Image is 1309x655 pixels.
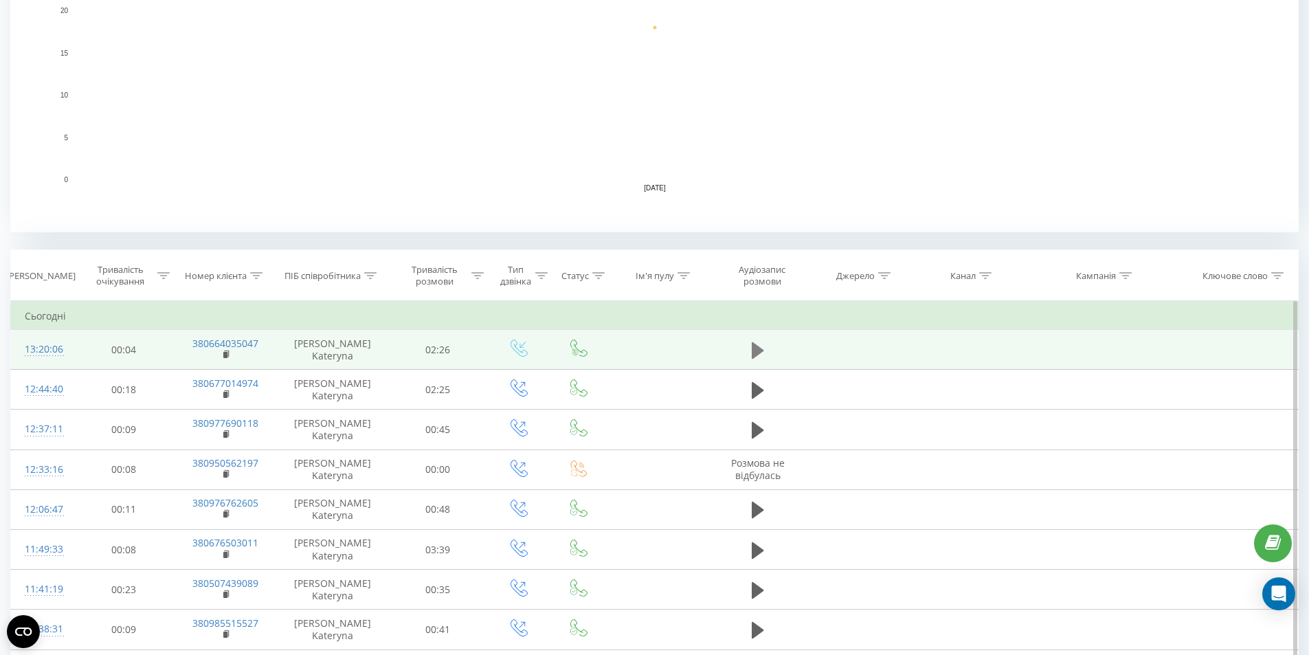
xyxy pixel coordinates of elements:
td: 00:09 [74,410,174,449]
div: Номер клієнта [185,270,247,282]
a: 380977690118 [192,417,258,430]
td: 03:39 [388,530,488,570]
div: Статус [561,270,589,282]
div: 11:49:33 [25,536,60,563]
td: 00:00 [388,449,488,489]
div: 11:38:31 [25,616,60,643]
td: [PERSON_NAME] Kateryna [277,370,388,410]
div: [PERSON_NAME] [6,270,76,282]
text: 20 [60,7,69,14]
div: Ім'я пулу [636,270,674,282]
button: Open CMP widget [7,615,40,648]
td: [PERSON_NAME] Kateryna [277,570,388,610]
text: 10 [60,91,69,99]
td: 00:08 [74,530,174,570]
div: Open Intercom Messenger [1262,577,1295,610]
td: 02:25 [388,370,488,410]
div: 12:33:16 [25,456,60,483]
a: 380976762605 [192,496,258,509]
div: Ключове слово [1202,270,1268,282]
div: Канал [950,270,976,282]
div: 12:06:47 [25,496,60,523]
td: [PERSON_NAME] Kateryna [277,610,388,650]
td: Сьогодні [11,302,1299,330]
a: 380676503011 [192,536,258,549]
div: Джерело [836,270,875,282]
div: Тривалість очікування [87,264,155,287]
div: Кампанія [1076,270,1116,282]
td: [PERSON_NAME] Kateryna [277,449,388,489]
td: 00:09 [74,610,174,650]
td: [PERSON_NAME] Kateryna [277,489,388,529]
text: [DATE] [644,184,666,192]
div: 11:41:19 [25,576,60,603]
td: 02:26 [388,330,488,370]
a: 380507439089 [192,577,258,590]
a: 380950562197 [192,456,258,469]
td: [PERSON_NAME] Kateryna [277,530,388,570]
a: 380677014974 [192,377,258,390]
div: 12:37:11 [25,416,60,443]
text: 15 [60,49,69,57]
div: 12:44:40 [25,376,60,403]
a: 380985515527 [192,617,258,630]
div: 13:20:06 [25,336,60,363]
text: 5 [64,134,68,142]
div: Тривалість розмови [401,264,469,287]
div: Тип дзвінка [500,264,532,287]
text: 0 [64,176,68,184]
span: Розмова не відбулась [731,456,785,482]
td: 00:48 [388,489,488,529]
td: 00:04 [74,330,174,370]
div: ПІБ співробітника [284,270,361,282]
td: 00:45 [388,410,488,449]
td: 00:23 [74,570,174,610]
td: 00:35 [388,570,488,610]
a: 380664035047 [192,337,258,350]
td: 00:08 [74,449,174,489]
td: [PERSON_NAME] Kateryna [277,410,388,449]
div: Аудіозапис розмови [722,264,802,287]
td: 00:41 [388,610,488,650]
td: 00:18 [74,370,174,410]
td: 00:11 [74,489,174,529]
td: [PERSON_NAME] Kateryna [277,330,388,370]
